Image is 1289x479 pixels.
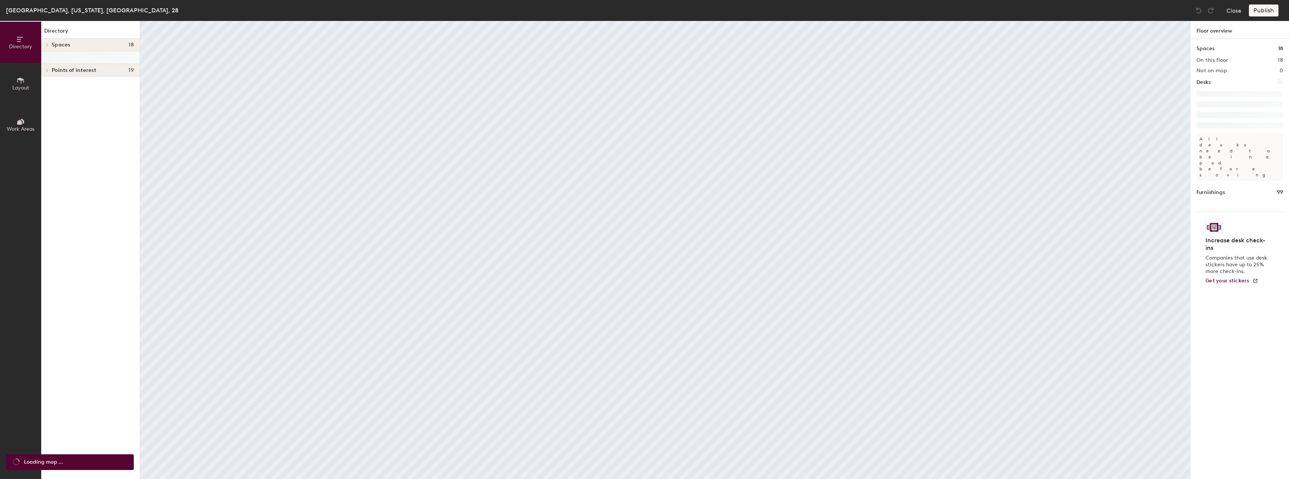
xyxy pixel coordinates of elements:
[1207,7,1214,14] img: Redo
[1196,133,1283,181] p: All desks need to be in a pod before saving
[41,27,140,39] h1: Directory
[9,43,32,50] span: Directory
[1195,7,1202,14] img: Undo
[1190,21,1289,39] h1: Floor overview
[129,67,134,73] span: 19
[24,458,63,466] span: Loading map ...
[1280,68,1283,74] h2: 0
[1205,221,1223,234] img: Sticker logo
[129,42,134,48] span: 18
[140,21,1190,479] canvas: Map
[1205,237,1270,252] h4: Increase desk check-ins
[1205,278,1258,284] a: Get your stickers
[1196,45,1214,53] h1: Spaces
[1196,68,1227,74] h2: Not on map
[7,126,34,132] span: Work Areas
[1205,255,1270,275] p: Companies that use desk stickers have up to 25% more check-ins.
[1196,57,1228,63] h2: On this floor
[1196,78,1211,87] h1: Desks
[6,6,178,15] div: [GEOGRAPHIC_DATA], [US_STATE], [GEOGRAPHIC_DATA], 28
[1226,4,1241,16] button: Close
[12,85,29,91] span: Layout
[52,42,70,48] span: Spaces
[1277,188,1283,197] h1: 99
[1278,45,1283,53] h1: 18
[1196,188,1225,197] h1: Furnishings
[1205,278,1249,284] span: Get your stickers
[52,67,96,73] span: Points of interest
[1278,57,1283,63] h2: 18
